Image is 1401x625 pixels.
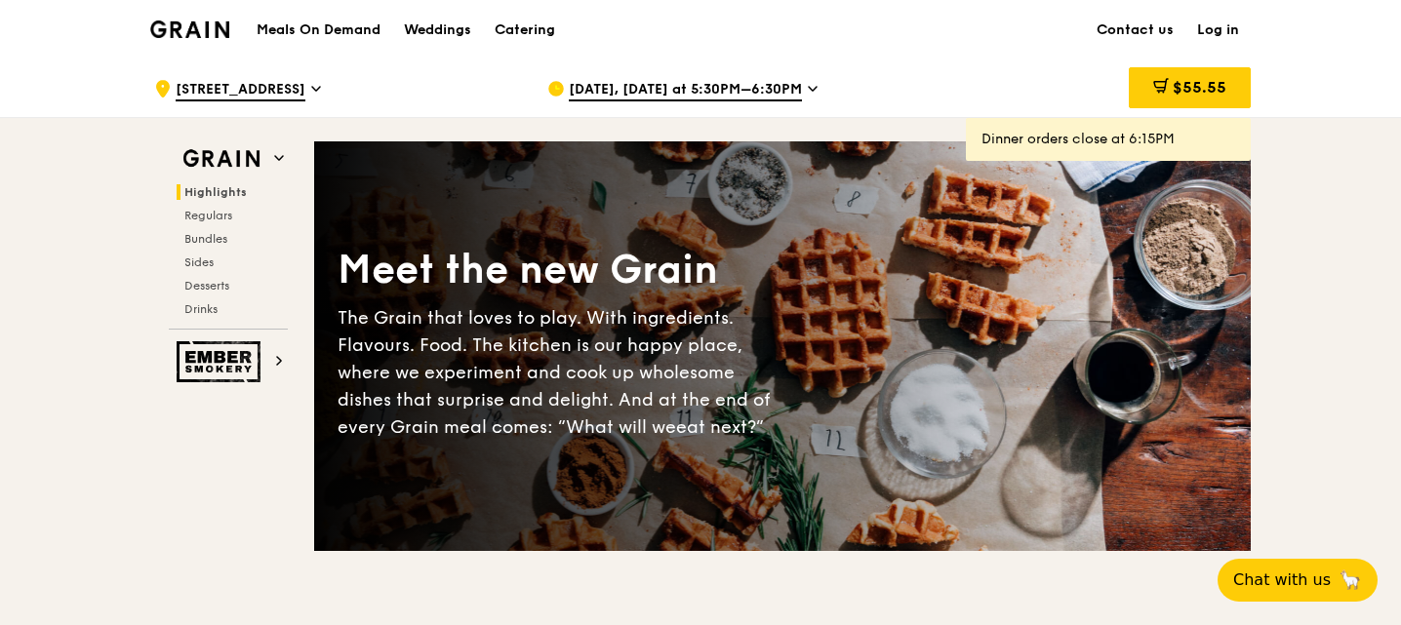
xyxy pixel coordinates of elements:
[1185,1,1251,59] a: Log in
[184,209,232,222] span: Regulars
[184,279,229,293] span: Desserts
[1339,568,1362,592] span: 🦙
[404,1,471,59] div: Weddings
[184,255,214,269] span: Sides
[392,1,483,59] a: Weddings
[150,20,229,38] img: Grain
[338,244,782,296] div: Meet the new Grain
[184,232,227,246] span: Bundles
[981,130,1235,149] div: Dinner orders close at 6:15PM
[184,302,218,316] span: Drinks
[1173,78,1226,97] span: $55.55
[177,341,266,382] img: Ember Smokery web logo
[338,304,782,441] div: The Grain that loves to play. With ingredients. Flavours. Food. The kitchen is our happy place, w...
[176,80,305,101] span: [STREET_ADDRESS]
[1233,568,1331,592] span: Chat with us
[177,141,266,176] img: Grain web logo
[676,416,764,438] span: eat next?”
[257,20,380,40] h1: Meals On Demand
[483,1,567,59] a: Catering
[184,185,247,199] span: Highlights
[569,80,802,101] span: [DATE], [DATE] at 5:30PM–6:30PM
[1218,559,1378,602] button: Chat with us🦙
[495,1,555,59] div: Catering
[1085,1,1185,59] a: Contact us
